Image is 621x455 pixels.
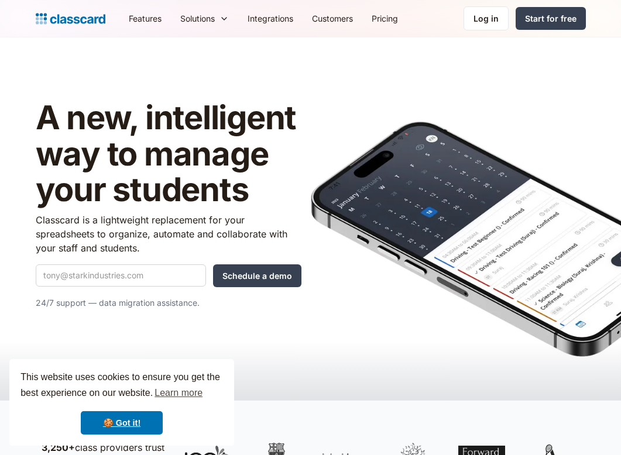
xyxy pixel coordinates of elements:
a: dismiss cookie message [81,411,163,435]
a: Integrations [238,5,303,32]
strong: 3,250+ [42,442,75,453]
a: Features [119,5,171,32]
p: 24/7 support — data migration assistance. [36,296,301,310]
a: Logo [36,11,105,27]
div: cookieconsent [9,359,234,446]
span: This website uses cookies to ensure you get the best experience on our website. [20,370,223,402]
a: Pricing [362,5,407,32]
a: Customers [303,5,362,32]
form: Quick Demo Form [36,264,301,287]
input: Schedule a demo [213,264,301,287]
div: Log in [474,12,499,25]
a: learn more about cookies [153,384,204,402]
div: Start for free [525,12,577,25]
p: Classcard is a lightweight replacement for your spreadsheets to organize, automate and collaborat... [36,213,301,255]
a: Log in [464,6,509,30]
a: Start for free [516,7,586,30]
input: tony@starkindustries.com [36,264,206,287]
div: Solutions [180,12,215,25]
div: Solutions [171,5,238,32]
h1: A new, intelligent way to manage your students [36,100,301,208]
